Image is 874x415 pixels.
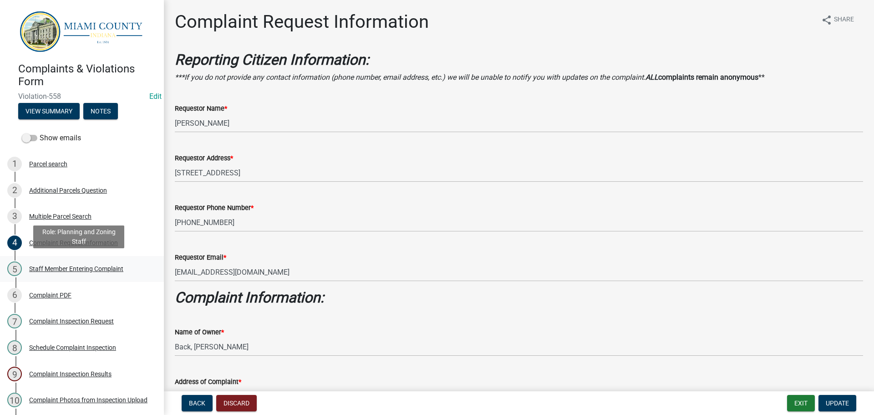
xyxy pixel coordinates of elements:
div: 9 [7,367,22,381]
i: share [821,15,832,26]
div: 5 [7,261,22,276]
div: 6 [7,288,22,302]
div: Complaint Request Information [29,240,118,246]
label: Name of Owner [175,329,224,336]
wm-modal-confirm: Notes [83,108,118,115]
h1: Complaint Request Information [175,11,429,33]
strong: ALL [645,73,658,82]
div: Staff Member Entering Complaint [29,266,123,272]
div: Complaint Inspection Results [29,371,112,377]
div: 3 [7,209,22,224]
div: Role: Planning and Zoning Staff [33,225,124,248]
button: Exit [787,395,815,411]
span: Violation-558 [18,92,146,101]
wm-modal-confirm: Edit Application Number [149,92,162,101]
img: Miami County, Indiana [18,10,149,53]
h4: Complaints & Violations Form [18,62,157,89]
span: Update [826,400,849,407]
span: Back [189,400,205,407]
div: 8 [7,340,22,355]
span: Share [834,15,854,26]
div: 10 [7,393,22,407]
div: Complaint Photos from Inspection Upload [29,397,147,403]
wm-modal-confirm: Summary [18,108,80,115]
button: Update [818,395,856,411]
div: 1 [7,157,22,171]
button: Notes [83,103,118,119]
label: Show emails [22,133,81,143]
button: Discard [216,395,257,411]
button: Back [182,395,213,411]
div: Parcel search [29,161,67,167]
label: Address of Complaint [175,379,241,385]
strong: Complaint Information: [175,289,324,306]
div: Additional Parcels Question [29,187,107,194]
strong: Reporting Citizen Information: [175,51,369,68]
div: Complaint PDF [29,292,71,298]
div: Schedule Complaint Inspection [29,344,116,351]
a: Edit [149,92,162,101]
i: ***If you do not provide any contact information (phone number, email address, etc.) we will be u... [175,73,644,82]
div: 7 [7,314,22,328]
label: Requestor Phone Number [175,205,254,211]
div: 4 [7,236,22,250]
strong: complaints remain anonymous [658,73,758,82]
label: Requestor Address [175,155,233,162]
div: Multiple Parcel Search [29,213,91,220]
button: shareShare [814,11,861,29]
label: Requestor Name [175,106,227,112]
div: 2 [7,183,22,198]
label: Requestor Email [175,255,226,261]
button: View Summary [18,103,80,119]
div: Complaint Inspection Request [29,318,114,324]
